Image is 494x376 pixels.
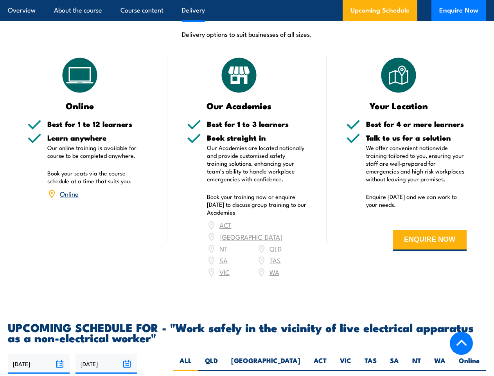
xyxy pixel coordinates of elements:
h5: Best for 1 to 12 learners [47,120,148,128]
label: ALL [173,356,198,371]
h2: UPCOMING SCHEDULE FOR - "Work safely in the vicinity of live electrical apparatus as a non-electr... [8,322,486,342]
a: Online [60,189,79,198]
label: WA [428,356,452,371]
p: We offer convenient nationwide training tailored to you, ensuring your staff are well-prepared fo... [366,144,467,183]
p: Book your training now or enquire [DATE] to discuss group training to our Academies [207,193,307,216]
label: SA [383,356,406,371]
h3: Our Academies [187,101,292,110]
label: TAS [358,356,383,371]
h5: Best for 4 or more learners [366,120,467,128]
h5: Book straight in [207,134,307,141]
h5: Best for 1 to 3 learners [207,120,307,128]
p: Enquire [DATE] and we can work to your needs. [366,193,467,208]
h3: Your Location [346,101,451,110]
input: From date [8,354,70,374]
p: Book your seats via the course schedule at a time that suits you. [47,169,148,185]
p: Our online training is available for course to be completed anywhere. [47,144,148,159]
h3: Online [27,101,132,110]
label: VIC [333,356,358,371]
h5: Talk to us for a solution [366,134,467,141]
p: Delivery options to suit businesses of all sizes. [8,29,486,38]
p: Our Academies are located nationally and provide customised safety training solutions, enhancing ... [207,144,307,183]
label: Online [452,356,486,371]
h5: Learn anywhere [47,134,148,141]
label: ACT [307,356,333,371]
input: To date [75,354,137,374]
label: NT [406,356,428,371]
button: ENQUIRE NOW [393,230,467,251]
label: QLD [198,356,225,371]
label: [GEOGRAPHIC_DATA] [225,356,307,371]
